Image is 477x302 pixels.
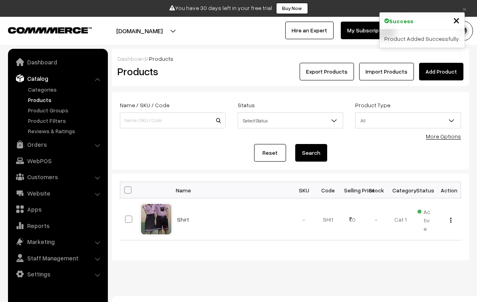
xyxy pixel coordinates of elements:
[10,71,105,86] a: Catalog
[380,30,465,48] div: Product Added Successfully.
[413,182,437,198] th: Status
[292,198,316,240] td: -
[355,112,461,128] span: All
[300,63,354,80] button: Export Products
[172,182,292,198] th: Name
[117,65,225,78] h2: Products
[355,101,390,109] label: Product Type
[120,112,226,128] input: Name / SKU / Code
[26,127,105,135] a: Reviews & Ratings
[10,154,105,168] a: WebPOS
[453,14,460,26] button: Close
[117,55,147,62] a: Dashboard
[364,182,388,198] th: Stock
[8,27,92,33] img: COMMMERCE
[10,170,105,184] a: Customers
[26,106,105,114] a: Product Groups
[88,21,191,41] button: [DOMAIN_NAME]
[389,17,413,25] strong: Success
[10,137,105,152] a: Orders
[10,267,105,281] a: Settings
[26,85,105,94] a: Categories
[340,182,364,198] th: Selling Price
[8,25,78,34] a: COMMMERCE
[417,206,432,233] span: Active
[238,101,255,109] label: Status
[26,96,105,104] a: Products
[388,198,412,240] td: Cat 1
[26,116,105,125] a: Product Filters
[254,144,286,162] a: Reset
[316,198,340,240] td: SHI1
[10,218,105,233] a: Reports
[10,234,105,249] a: Marketing
[177,216,189,223] a: Shirt
[285,22,334,39] a: Hire an Expert
[359,63,414,80] a: Import Products
[356,114,461,128] span: All
[388,182,412,198] th: Category
[10,251,105,265] a: Staff Management
[238,112,344,128] span: Select Status
[149,55,173,62] span: Products
[419,63,463,80] a: Add Product
[276,3,308,14] a: Buy Now
[437,182,461,198] th: Action
[10,202,105,216] a: Apps
[459,4,470,13] a: ×
[453,12,460,27] span: ×
[450,218,451,223] img: Menu
[341,22,395,39] a: My Subscription
[238,114,343,128] span: Select Status
[117,54,463,63] div: /
[340,198,364,240] td: 0
[364,198,388,240] td: -
[120,101,169,109] label: Name / SKU / Code
[316,182,340,198] th: Code
[10,186,105,200] a: Website
[292,182,316,198] th: SKU
[426,133,461,140] a: More Options
[295,144,327,162] button: Search
[3,3,474,14] div: You have 30 days left in your free trial
[10,55,105,69] a: Dashboard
